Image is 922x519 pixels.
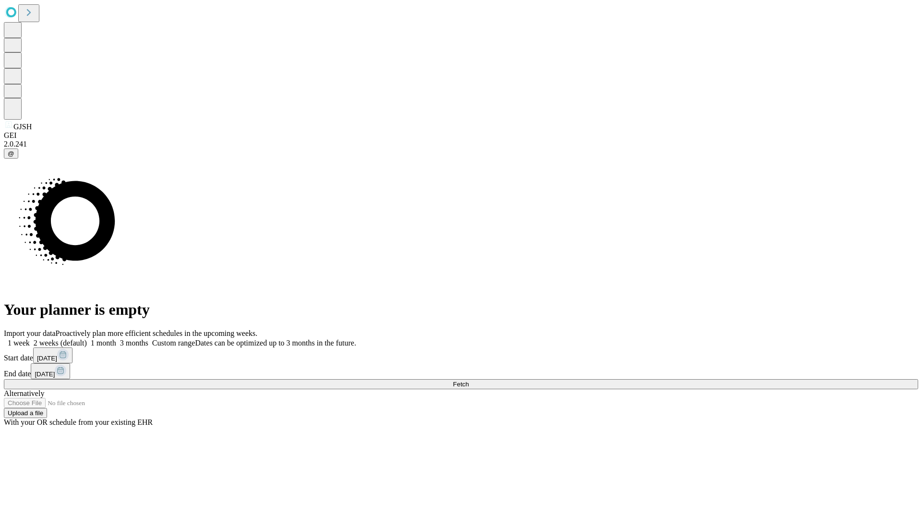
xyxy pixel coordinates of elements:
span: With your OR schedule from your existing EHR [4,418,153,426]
span: Alternatively [4,389,44,397]
button: [DATE] [33,347,73,363]
span: 3 months [120,339,148,347]
span: Fetch [453,381,469,388]
div: GEI [4,131,918,140]
span: @ [8,150,14,157]
span: Dates can be optimized up to 3 months in the future. [195,339,356,347]
button: Fetch [4,379,918,389]
span: Import your data [4,329,56,337]
span: [DATE] [35,371,55,378]
span: 2 weeks (default) [34,339,87,347]
span: GJSH [13,123,32,131]
span: Custom range [152,339,195,347]
div: Start date [4,347,918,363]
div: End date [4,363,918,379]
button: [DATE] [31,363,70,379]
button: Upload a file [4,408,47,418]
div: 2.0.241 [4,140,918,148]
span: 1 week [8,339,30,347]
span: 1 month [91,339,116,347]
span: [DATE] [37,355,57,362]
h1: Your planner is empty [4,301,918,319]
button: @ [4,148,18,159]
span: Proactively plan more efficient schedules in the upcoming weeks. [56,329,257,337]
